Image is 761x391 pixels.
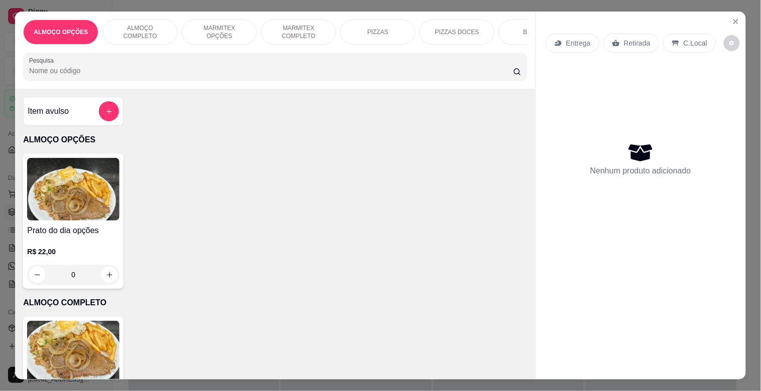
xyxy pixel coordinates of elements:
p: ALMOÇO COMPLETO [111,24,169,40]
p: BEBIDAS [523,28,549,36]
p: ALMOÇO OPÇÕES [23,134,527,146]
button: Close [728,14,744,30]
p: C.Local [684,38,707,48]
p: PIZZAS DOCES [435,28,479,36]
h4: Prato do dia opções [27,225,119,237]
button: add-separate-item [99,101,119,121]
img: product-image [27,158,119,221]
p: Entrega [566,38,591,48]
p: R$ 22,00 [27,247,119,257]
p: ALMOÇO OPÇÕES [34,28,88,36]
input: Pesquisa [29,66,513,76]
p: PIZZAS [367,28,388,36]
p: Nenhum produto adicionado [590,165,691,177]
p: MARMITEX OPÇÕES [190,24,248,40]
h4: Item avulso [28,105,69,117]
p: ALMOÇO COMPLETO [23,297,527,309]
label: Pesquisa [29,56,57,65]
img: product-image [27,321,119,383]
button: decrease-product-quantity [724,35,740,51]
p: Retirada [624,38,651,48]
p: MARMITEX COMPLETO [269,24,328,40]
